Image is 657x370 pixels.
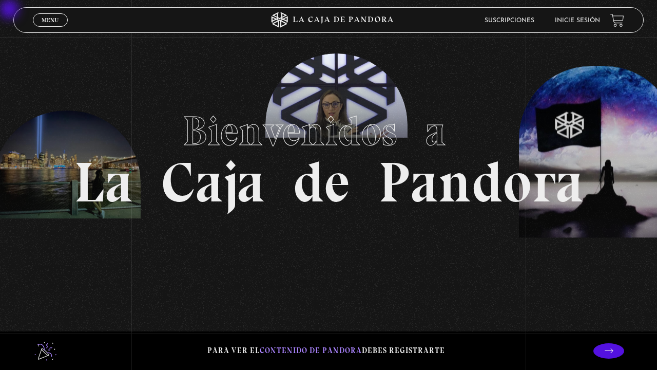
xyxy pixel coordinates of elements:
a: View your shopping cart [610,13,624,27]
span: Bienvenidos a [183,106,474,156]
h1: La Caja de Pandora [74,98,584,211]
a: Inicie sesión [555,17,600,24]
a: Suscripciones [485,17,534,24]
span: Menu [42,17,59,23]
span: Cerrar [38,26,63,33]
span: contenido de Pandora [260,346,362,355]
p: Para ver el debes registrarte [207,344,445,358]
